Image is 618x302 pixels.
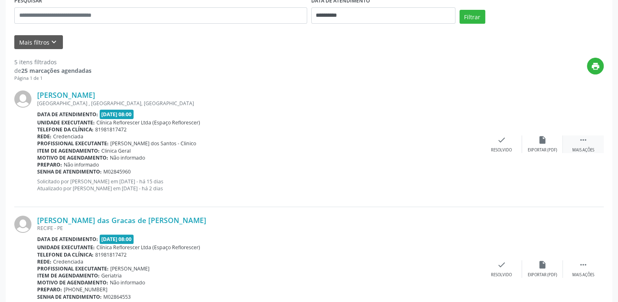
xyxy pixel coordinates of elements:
[100,110,134,119] span: [DATE] 08:00
[491,272,512,278] div: Resolvido
[37,251,94,258] b: Telefone da clínica:
[538,135,547,144] i: insert_drive_file
[14,66,91,75] div: de
[37,111,98,118] b: Data de atendimento:
[14,216,31,233] img: img
[37,147,100,154] b: Item de agendamento:
[95,251,127,258] span: 81981817472
[49,38,58,47] i: keyboard_arrow_down
[37,168,102,175] b: Senha de atendimento:
[110,265,149,272] span: [PERSON_NAME]
[37,225,481,232] div: RECIFE - PE
[37,126,94,133] b: Telefone da clínica:
[37,279,108,286] b: Motivo de agendamento:
[96,244,200,251] span: Clínica Reflorescer Ltda (Espaço Reflorescer)
[528,272,557,278] div: Exportar (PDF)
[96,119,200,126] span: Clínica Reflorescer Ltda (Espaço Reflorescer)
[528,147,557,153] div: Exportar (PDF)
[37,154,108,161] b: Motivo de agendamento:
[37,265,109,272] b: Profissional executante:
[53,258,83,265] span: Credenciada
[572,147,594,153] div: Mais ações
[14,35,63,50] button: Mais filtroskeyboard_arrow_down
[497,135,506,144] i: check
[37,236,98,243] b: Data de atendimento:
[37,272,100,279] b: Item de agendamento:
[37,161,62,168] b: Preparo:
[101,272,122,279] span: Geriatria
[37,140,109,147] b: Profissional executante:
[64,161,99,168] span: Não informado
[460,10,485,24] button: Filtrar
[37,258,51,265] b: Rede:
[110,279,145,286] span: Não informado
[37,178,481,192] p: Solicitado por [PERSON_NAME] em [DATE] - há 15 dias Atualizado por [PERSON_NAME] em [DATE] - há 2...
[572,272,594,278] div: Mais ações
[591,62,600,71] i: print
[37,286,62,293] b: Preparo:
[101,147,131,154] span: Clinica Geral
[110,140,196,147] span: [PERSON_NAME] dos Santos - Clinico
[37,293,102,300] b: Senha de atendimento:
[37,90,95,99] a: [PERSON_NAME]
[14,75,91,82] div: Página 1 de 1
[491,147,512,153] div: Resolvido
[14,90,31,108] img: img
[497,260,506,269] i: check
[110,154,145,161] span: Não informado
[53,133,83,140] span: Credenciada
[103,293,131,300] span: M02864553
[37,100,481,107] div: [GEOGRAPHIC_DATA] , [GEOGRAPHIC_DATA], [GEOGRAPHIC_DATA]
[37,133,51,140] b: Rede:
[103,168,131,175] span: M02845960
[538,260,547,269] i: insert_drive_file
[579,260,588,269] i: 
[37,244,95,251] b: Unidade executante:
[14,58,91,66] div: 5 itens filtrados
[587,58,604,74] button: print
[37,216,206,225] a: [PERSON_NAME] das Gracas de [PERSON_NAME]
[100,234,134,244] span: [DATE] 08:00
[37,119,95,126] b: Unidade executante:
[579,135,588,144] i: 
[64,286,107,293] span: [PHONE_NUMBER]
[95,126,127,133] span: 81981817472
[21,67,91,74] strong: 25 marcações agendadas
